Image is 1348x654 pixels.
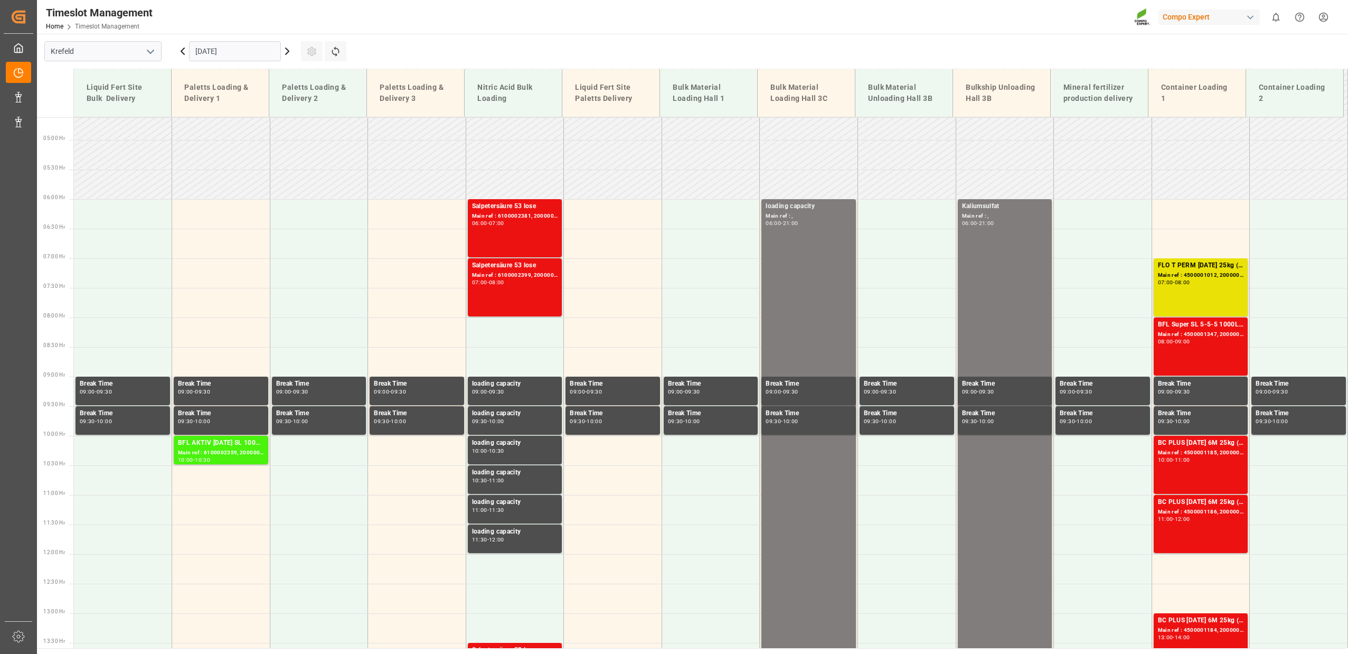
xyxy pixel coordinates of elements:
span: 12:30 Hr [43,579,65,585]
div: BFL Super SL 5-5-5 1000L IBC EGY [1158,320,1244,330]
span: 12:00 Hr [43,549,65,555]
div: BFL AKTIV [DATE] SL 1000L IBC DE WMS [178,438,264,449]
span: 11:00 Hr [43,490,65,496]
div: - [1173,389,1174,394]
div: Mineral fertilizer production delivery [1059,78,1139,108]
div: 09:00 [276,389,291,394]
div: loading capacity [472,468,558,478]
div: Break Time [374,408,460,419]
div: Main ref : 4500001185, 2000001252 [1158,449,1244,457]
div: Kaliumsulfat [962,201,1048,212]
span: 09:00 Hr [43,372,65,378]
div: - [487,389,489,394]
div: Paletts Loading & Delivery 1 [180,78,260,108]
div: - [585,419,587,424]
div: Bulk Material Loading Hall 1 [668,78,749,108]
div: Break Time [962,379,1048,389]
div: 13:00 [1158,635,1173,640]
div: - [879,419,881,424]
div: - [1173,517,1174,521]
span: 06:30 Hr [43,224,65,230]
div: 09:00 [1256,389,1271,394]
div: 09:30 [276,419,291,424]
div: 09:30 [1272,389,1288,394]
div: - [389,389,391,394]
div: - [1173,280,1174,285]
div: Main ref : 6100002381, 2000001988 [472,212,558,221]
div: 09:30 [685,389,700,394]
div: 11:30 [472,537,487,542]
div: 09:00 [1158,389,1173,394]
div: Bulkship Unloading Hall 3B [961,78,1042,108]
button: open menu [142,43,158,60]
div: 10:00 [97,419,112,424]
div: loading capacity [472,527,558,537]
div: 09:30 [766,419,781,424]
div: 09:30 [195,389,210,394]
div: - [1271,419,1272,424]
div: Break Time [80,379,166,389]
a: Home [46,23,63,30]
div: 11:00 [472,508,487,512]
div: BC PLUS [DATE] 6M 25kg (x42) WW [1158,497,1244,508]
div: 10:00 [783,419,798,424]
div: Main ref : , [766,212,852,221]
span: 08:00 Hr [43,313,65,319]
div: 09:30 [1175,389,1190,394]
div: - [585,389,587,394]
div: Liquid Fert Site Paletts Delivery [571,78,651,108]
div: 09:30 [489,389,504,394]
div: - [95,419,97,424]
div: loading capacity [472,497,558,508]
div: - [1173,635,1174,640]
div: 09:30 [293,389,308,394]
div: Container Loading 2 [1255,78,1335,108]
div: Main ref : 4500001184, 2000001252 [1158,626,1244,635]
div: Bulk Material Unloading Hall 3B [864,78,944,108]
div: - [1173,339,1174,344]
div: 10:00 [293,419,308,424]
div: loading capacity [472,438,558,449]
div: Break Time [1060,408,1146,419]
div: Break Time [374,379,460,389]
div: 10:00 [1272,419,1288,424]
div: 09:00 [472,389,487,394]
div: Timeslot Management [46,5,153,21]
div: 09:30 [1256,419,1271,424]
div: Container Loading 1 [1157,78,1237,108]
div: 09:30 [881,389,896,394]
div: Break Time [668,408,754,419]
div: 11:00 [1175,457,1190,462]
div: - [291,389,293,394]
input: DD.MM.YYYY [189,41,281,61]
div: 09:30 [178,419,193,424]
div: Main ref : 4500001186, 2000001252 [1158,508,1244,517]
div: Break Time [766,379,852,389]
div: Main ref : 6100002399, 2000002014 [472,271,558,280]
div: - [487,449,489,453]
div: 09:00 [374,389,389,394]
div: 10:00 [685,419,700,424]
div: - [1075,389,1077,394]
input: Type to search/select [44,41,162,61]
div: 09:30 [962,419,977,424]
div: FLO T PERM [DATE] 25kg (x42) INT [1158,260,1244,271]
span: 05:30 Hr [43,165,65,171]
div: Main ref : 4500001012, 2000001047 [1158,271,1244,280]
div: - [193,389,195,394]
div: Break Time [864,408,950,419]
div: 06:00 [766,221,781,226]
div: BC PLUS [DATE] 6M 25kg (x42) WW [1158,438,1244,449]
div: - [487,221,489,226]
div: 09:30 [97,389,112,394]
div: - [193,419,195,424]
span: 13:00 Hr [43,609,65,614]
span: 05:00 Hr [43,135,65,141]
div: 11:00 [489,478,504,483]
div: Break Time [1158,379,1244,389]
div: Break Time [178,379,264,389]
div: 09:30 [668,419,683,424]
div: Break Time [178,408,264,419]
div: 09:30 [570,419,585,424]
div: Paletts Loading & Delivery 2 [278,78,358,108]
